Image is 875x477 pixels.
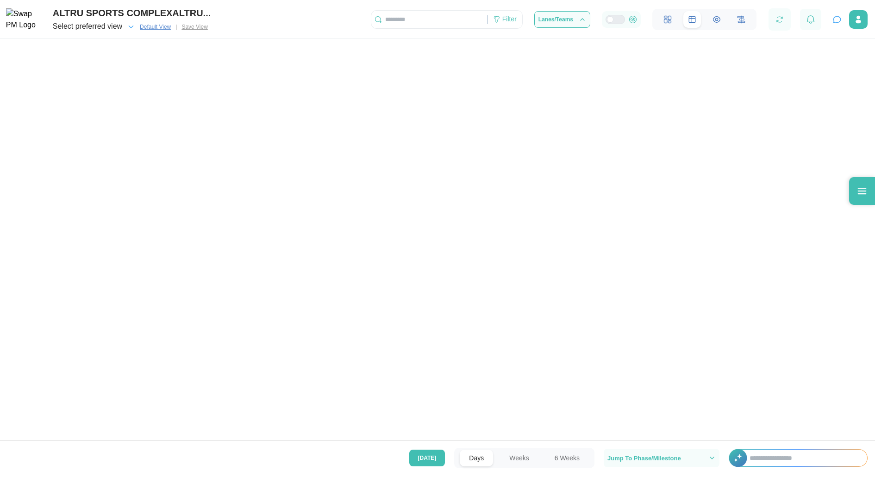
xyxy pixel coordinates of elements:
[604,449,719,467] button: Jump To Phase/Milestone
[487,12,522,27] div: Filter
[136,22,175,32] button: Default View
[175,23,177,32] div: |
[53,6,212,20] div: ALTRU SPORTS COMPLEXALTRU...
[6,8,44,32] img: Swap PM Logo
[460,450,493,466] button: Days
[545,450,589,466] button: 6 Weeks
[409,450,445,466] button: [DATE]
[773,13,786,26] button: Refresh Grid
[729,449,868,467] div: +
[607,455,681,461] span: Jump To Phase/Milestone
[53,20,135,33] button: Select preferred view
[831,13,844,26] button: Open project assistant
[53,21,122,32] div: Select preferred view
[534,11,590,28] button: Lanes/Teams
[418,450,437,466] span: [DATE]
[140,22,171,32] span: Default View
[500,450,538,466] button: Weeks
[538,17,573,22] span: Lanes/Teams
[502,14,517,25] div: Filter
